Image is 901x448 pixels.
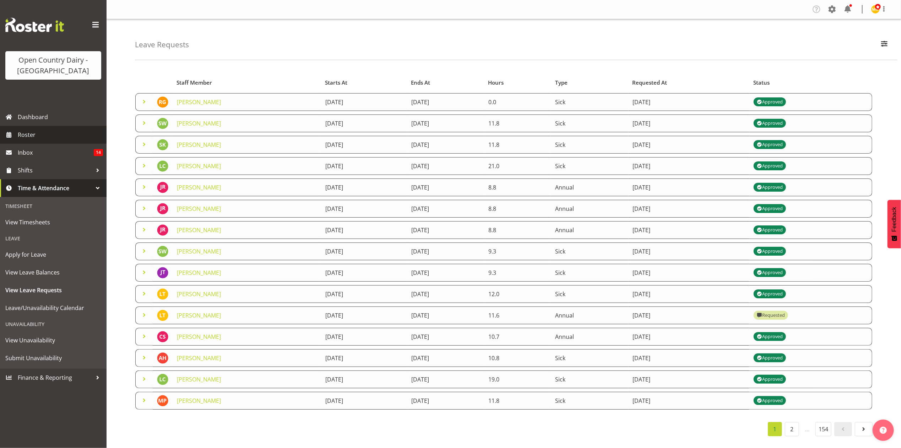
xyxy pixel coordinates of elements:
[407,285,484,303] td: [DATE]
[628,157,749,175] td: [DATE]
[5,217,101,228] span: View Timesheets
[177,311,221,319] a: [PERSON_NAME]
[757,311,785,320] div: Requested
[5,267,101,278] span: View Leave Balances
[757,162,782,170] div: Approved
[407,242,484,260] td: [DATE]
[18,183,92,193] span: Time & Attendance
[321,264,407,282] td: [DATE]
[757,290,782,298] div: Approved
[628,93,749,111] td: [DATE]
[2,331,105,349] a: View Unavailability
[757,204,782,213] div: Approved
[484,93,551,111] td: 0.0
[551,349,628,367] td: Sick
[177,354,221,362] a: [PERSON_NAME]
[18,372,92,383] span: Finance & Reporting
[628,114,749,132] td: [DATE]
[891,207,897,232] span: Feedback
[628,221,749,239] td: [DATE]
[157,182,168,193] img: jessica-reid7430.jpg
[753,79,770,87] span: Status
[177,290,221,298] a: [PERSON_NAME]
[484,178,551,196] td: 8.8
[177,98,221,106] a: [PERSON_NAME]
[177,333,221,341] a: [PERSON_NAME]
[157,118,168,129] img: stacey-wilson7437.jpg
[177,119,221,127] a: [PERSON_NAME]
[157,267,168,278] img: joshua-treymane7455.jpg
[2,213,105,231] a: View Timesheets
[757,268,782,277] div: Approved
[407,157,484,175] td: [DATE]
[5,353,101,363] span: Submit Unavailability
[407,178,484,196] td: [DATE]
[757,396,782,405] div: Approved
[407,349,484,367] td: [DATE]
[157,203,168,214] img: jessica-reid7430.jpg
[551,200,628,218] td: Annual
[5,335,101,346] span: View Unavailability
[321,242,407,260] td: [DATE]
[321,200,407,218] td: [DATE]
[551,93,628,111] td: Sick
[488,79,504,87] span: Hours
[321,306,407,324] td: [DATE]
[628,242,749,260] td: [DATE]
[757,119,782,128] div: Approved
[484,306,551,324] td: 11.6
[551,242,628,260] td: Sick
[18,112,103,122] span: Dashboard
[551,136,628,154] td: Sick
[2,231,105,246] div: Leave
[407,136,484,154] td: [DATE]
[157,395,168,406] img: marty-powell10116.jpg
[12,55,94,76] div: Open Country Dairy - [GEOGRAPHIC_DATA]
[628,392,749,410] td: [DATE]
[407,200,484,218] td: [DATE]
[484,264,551,282] td: 9.3
[757,247,782,256] div: Approved
[5,249,101,260] span: Apply for Leave
[484,285,551,303] td: 12.0
[551,370,628,388] td: Sick
[757,140,782,149] div: Approved
[177,397,221,405] a: [PERSON_NAME]
[321,370,407,388] td: [DATE]
[5,303,101,313] span: Leave/Unavailability Calendar
[877,37,892,53] button: Filter Employees
[551,328,628,346] td: Annual
[628,264,749,282] td: [DATE]
[321,221,407,239] td: [DATE]
[551,264,628,282] td: Sick
[628,349,749,367] td: [DATE]
[321,93,407,111] td: [DATE]
[411,79,430,87] span: Ends At
[888,200,901,248] button: Feedback - Show survey
[321,136,407,154] td: [DATE]
[407,221,484,239] td: [DATE]
[2,246,105,263] a: Apply for Leave
[484,370,551,388] td: 19.0
[177,247,221,255] a: [PERSON_NAME]
[177,375,221,383] a: [PERSON_NAME]
[484,221,551,239] td: 8.8
[2,299,105,317] a: Leave/Unavailability Calendar
[484,242,551,260] td: 9.3
[157,310,168,321] img: leona-turner7509.jpg
[157,246,168,257] img: stacey-wilson7437.jpg
[177,226,221,234] a: [PERSON_NAME]
[551,114,628,132] td: Sick
[785,422,799,436] a: 2
[177,162,221,170] a: [PERSON_NAME]
[484,392,551,410] td: 11.8
[135,41,189,49] h4: Leave Requests
[321,178,407,196] td: [DATE]
[18,165,92,176] span: Shifts
[157,374,168,385] img: laura-courtney7441.jpg
[157,352,168,364] img: andrew-henderson7383.jpg
[18,129,103,140] span: Roster
[5,18,64,32] img: Rosterit website logo
[628,285,749,303] td: [DATE]
[177,79,212,87] span: Staff Member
